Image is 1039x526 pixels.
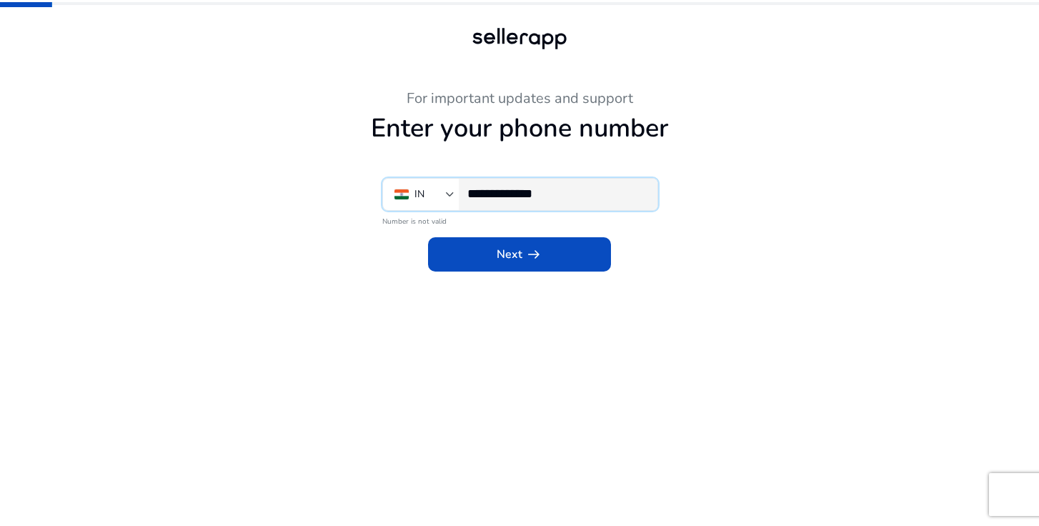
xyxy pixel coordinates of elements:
span: arrow_right_alt [525,246,542,263]
button: Nextarrow_right_alt [428,237,611,272]
h3: For important updates and support [126,90,913,107]
div: IN [414,187,424,202]
mat-error: Number is not valid [382,212,657,227]
span: Next [497,246,542,263]
h1: Enter your phone number [126,113,913,144]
